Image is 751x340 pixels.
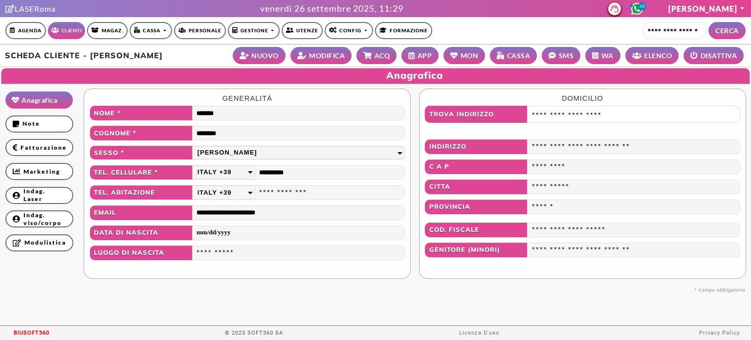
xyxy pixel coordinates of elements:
span: COD. FISCALE [425,223,528,237]
a: [PERSON_NAME] [668,4,745,13]
small: MON [461,50,479,61]
a: Gestione [228,22,280,39]
span: PROVINCIA [425,200,528,214]
small: ELENCO [644,50,672,61]
small: ACQ [375,50,390,61]
i: Clicca per andare alla pagina di firma [5,5,15,13]
a: Clienti [48,22,85,39]
button: SMS [542,47,580,64]
input: Cerca cliente... [643,22,707,39]
span: INDIRIZZO [425,139,528,154]
h4: Generalità [90,94,405,103]
div: Anagrafica [1,68,750,279]
a: NUOVO [233,47,286,64]
a: MODIFICA [290,47,352,64]
small: SMS [559,50,574,61]
a: Cassa [130,22,172,39]
span: CITTA [425,180,528,194]
span: EMAIL [90,205,193,220]
button: WA [585,47,620,64]
a: Modulistica [5,234,73,251]
h3: Anagrafica [1,69,750,81]
a: Indag.Laser [5,187,73,204]
span: TEL. CELLULARE * [90,165,193,180]
button: DISATTIVA [684,47,744,64]
a: Anagrafica [5,91,73,109]
a: Licenza D'uso [459,330,499,336]
span: C A P [425,159,528,174]
span: NOME * [90,106,193,120]
a: Personale [174,22,226,39]
a: Note [5,115,73,133]
div: venerdì 26 settembre 2025, 11:29 [260,2,403,15]
button: CERCA [708,22,746,39]
span: TEL. ABITAZIONE [90,185,193,200]
a: Magaz. [87,22,128,39]
span: * Campo obbligatorio [695,288,746,293]
span: LUOGO DI NASCITA [90,246,193,260]
a: Config [325,22,373,39]
small: CASSA [507,50,530,61]
small: APP [418,50,432,61]
span: SESSO * [90,146,193,159]
small: WA [601,50,614,61]
a: Agenda [5,22,46,39]
small: DISATTIVA [701,50,737,61]
span: [PERSON_NAME] [198,147,257,158]
span: TROVA INDIRIZZO [425,106,528,123]
a: MON [443,47,485,64]
span: Italy +39 [198,167,232,178]
a: Clicca per andare alla pagina di firmaLASERoma [5,4,56,13]
a: Privacy Policy [699,330,740,336]
span: Italy +39 [198,187,232,198]
a: Indag.viso/corpo [5,210,73,227]
span: COGNOME * [90,126,193,140]
a: Marketing [5,163,73,180]
a: APP [401,47,439,64]
a: CASSA [490,47,537,64]
a: Formazione [375,22,432,39]
b: SCHEDA CLIENTE - [PERSON_NAME] [5,50,163,60]
span: 40 [638,2,646,10]
span: GENITORE (minori) [425,243,528,257]
a: Utenze [282,22,323,39]
a: ACQ [356,47,397,64]
small: NUOVO [251,50,279,61]
small: MODIFICA [309,50,345,61]
a: ELENCO [625,47,679,64]
a: Fatturazione [5,139,73,156]
span: DATA DI NASCITA [90,226,193,240]
h4: Domicilio [425,94,740,103]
